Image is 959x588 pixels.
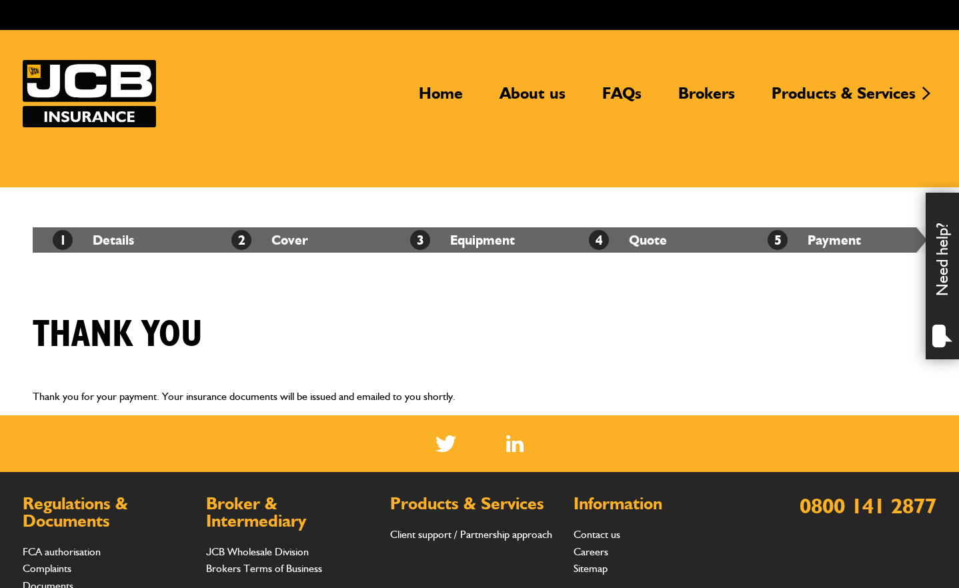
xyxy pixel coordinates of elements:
h2: Regulations & Documents [23,495,193,529]
span: 4 [589,230,609,250]
a: Sitemap [574,562,608,575]
span: 3 [410,230,430,250]
a: JCB Wholesale Division [206,545,309,558]
a: Careers [574,545,608,558]
img: Twitter [435,435,456,452]
span: 5 [768,230,788,250]
h2: Broker & Intermediary [206,495,376,529]
a: FCA authorisation [23,545,101,558]
a: Home [409,83,473,114]
span: 1 [53,230,73,250]
img: Linked In [506,435,524,452]
a: Brokers [668,83,745,114]
h1: Thank you [33,313,203,357]
a: 2Cover [231,232,308,248]
a: 0800 141 2877 [800,493,936,519]
a: About us [490,83,576,114]
li: Payment [748,227,926,253]
a: Client support / Partnership approach [390,528,552,541]
a: Contact us [574,528,620,541]
span: 2 [231,230,251,250]
h2: Products & Services [390,495,560,513]
a: FAQs [592,83,652,114]
a: 4Quote [589,232,667,248]
a: Complaints [23,562,71,575]
h2: Information [574,495,744,513]
a: Products & Services [762,83,926,114]
a: LinkedIn [506,435,524,452]
a: 1Details [53,232,134,248]
a: 3Equipment [410,232,515,248]
img: JCB Insurance Services logo [23,60,156,127]
p: Thank you for your payment. Your insurance documents will be issued and emailed to you shortly. [33,388,926,405]
a: JCB Insurance Services [23,60,156,127]
a: Brokers Terms of Business [206,562,322,575]
div: Need help? [926,193,959,359]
